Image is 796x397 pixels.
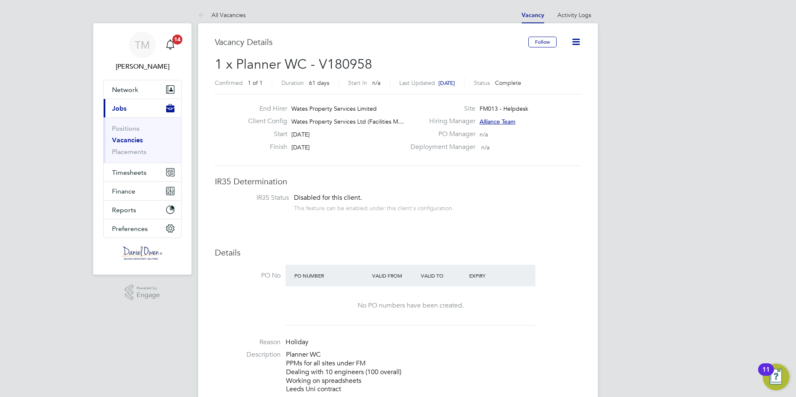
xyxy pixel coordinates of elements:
button: Reports [104,201,181,219]
span: n/a [481,144,490,151]
span: Network [112,86,138,94]
span: 61 days [309,79,329,87]
span: 1 x Planner WC - V180958 [215,56,372,72]
a: Vacancies [112,136,143,144]
nav: Main navigation [93,23,192,275]
label: Status [474,79,490,87]
img: danielowen-logo-retina.png [122,246,163,260]
span: 1 of 1 [248,79,263,87]
a: Vacancy [522,12,544,19]
label: Deployment Manager [405,143,475,151]
div: Jobs [104,117,181,163]
span: n/a [480,131,488,138]
a: Powered byEngage [125,285,160,300]
label: PO Manager [405,130,475,139]
h3: Details [215,247,581,258]
div: Valid From [370,268,419,283]
h3: IR35 Determination [215,176,581,187]
div: Expiry [467,268,516,283]
button: Preferences [104,219,181,238]
button: Timesheets [104,163,181,181]
a: Positions [112,124,139,132]
label: Duration [281,79,304,87]
p: Planner WC PPMs for all sites under FM Dealing with 10 engineers (100 overall) Working on spreads... [286,350,581,394]
label: Start [241,130,287,139]
label: PO No [215,271,281,280]
span: Finance [112,187,135,195]
a: TM[PERSON_NAME] [103,32,182,72]
span: Disabled for this client. [294,194,362,202]
span: Wates Property Services Limited [291,105,377,112]
span: Powered by [137,285,160,292]
span: n/a [372,79,381,87]
label: Last Updated [399,79,435,87]
div: Valid To [419,268,468,283]
h3: Vacancy Details [215,37,528,47]
label: Site [405,104,475,113]
label: Description [215,350,281,359]
label: Reason [215,338,281,347]
span: Timesheets [112,169,147,176]
span: Jobs [112,104,127,112]
div: PO Number [292,268,370,283]
button: Finance [104,182,181,200]
a: Activity Logs [557,11,591,19]
span: Alliance Team [480,118,515,125]
label: Client Config [241,117,287,126]
a: Go to home page [103,246,182,260]
span: [DATE] [291,144,310,151]
a: Placements [112,148,147,156]
a: 14 [162,32,179,58]
span: Preferences [112,225,148,233]
div: This feature can be enabled under this client's configuration. [294,202,454,212]
span: [DATE] [291,131,310,138]
div: 11 [762,370,770,380]
span: 14 [172,35,182,45]
label: Start In [348,79,367,87]
button: Follow [528,37,557,47]
span: Complete [495,79,521,87]
span: Wates Property Services Ltd (Facilities M… [291,118,404,125]
button: Jobs [104,99,181,117]
label: Confirmed [215,79,243,87]
span: Tom Meachin [103,62,182,72]
span: Holiday [286,338,308,346]
span: FM013 - Helpdesk [480,105,528,112]
button: Network [104,80,181,99]
span: [DATE] [438,79,455,87]
button: Open Resource Center, 11 new notifications [763,364,789,390]
span: Engage [137,292,160,299]
label: IR35 Status [223,194,289,202]
div: No PO numbers have been created. [294,301,527,310]
label: End Hirer [241,104,287,113]
label: Hiring Manager [405,117,475,126]
span: TM [135,40,150,50]
label: Finish [241,143,287,151]
span: Reports [112,206,136,214]
a: All Vacancies [198,11,246,19]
